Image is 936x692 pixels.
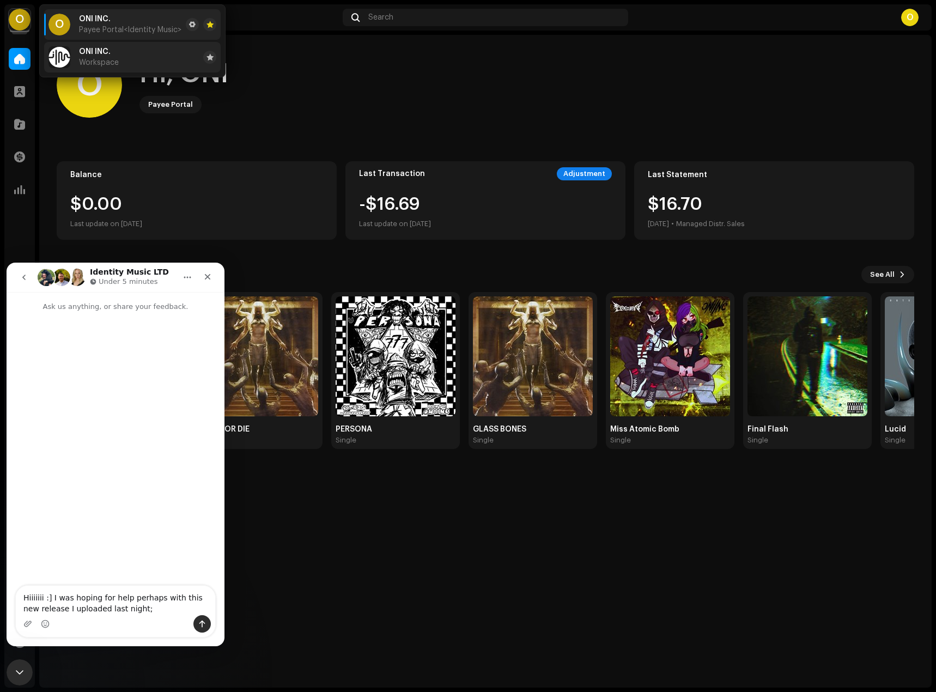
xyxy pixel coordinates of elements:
[187,353,204,370] button: Send a message…
[124,26,181,34] span: <Identity Music>
[70,217,323,230] div: Last update on [DATE]
[57,161,337,240] re-o-card-value: Balance
[747,425,867,434] div: Final Flash
[676,217,745,230] div: Managed Distr. Sales
[648,171,901,179] div: Last Statement
[79,15,111,23] span: ONI INC.
[610,425,730,434] div: Miss Atomic Bomb
[336,425,455,434] div: PERSONA
[610,436,631,445] div: Single
[9,323,209,353] textarea: Message…
[148,98,193,111] div: Payee Portal
[7,263,224,646] iframe: Intercom live chat
[34,357,43,366] button: Emoji picker
[861,266,914,283] button: See All
[336,436,356,445] div: Single
[747,296,867,416] img: f99065d1-edbf-4f9b-8585-d8f101361278
[79,47,111,56] span: ONI INC.
[368,13,393,22] span: Search
[473,296,593,416] img: 41ee7bb4-f771-4c8e-953a-836a6f128ce6
[9,9,31,31] div: O
[57,52,122,118] div: O
[79,58,119,67] span: Workspace
[48,46,70,68] img: 0f74c21f-6d1c-4dbc-9196-dbddad53419e
[634,161,914,240] re-o-card-value: Last Statement
[7,659,33,685] iframe: Intercom live chat
[70,171,323,179] div: Balance
[557,167,612,180] div: Adjustment
[198,296,318,416] img: 1067b26b-3954-4e59-93cd-00f0724c56bc
[648,217,669,230] div: [DATE]
[359,169,425,178] div: Last Transaction
[198,425,318,434] div: GROW OR DIE
[336,296,455,416] img: 25e697f2-874c-4e02-8819-bd60180491e4
[48,14,70,35] div: O
[870,264,895,286] span: See All
[610,296,730,416] img: fdcca876-c1f9-4e38-bc4b-aedc40554f1f
[885,436,905,445] div: Single
[359,217,431,230] div: Last update on [DATE]
[473,436,494,445] div: Single
[79,26,181,34] span: Payee Portal <Identity Music>
[17,357,26,366] button: Upload attachment
[671,217,674,230] div: •
[473,425,593,434] div: GLASS BONES
[901,9,919,26] div: O
[747,436,768,445] div: Single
